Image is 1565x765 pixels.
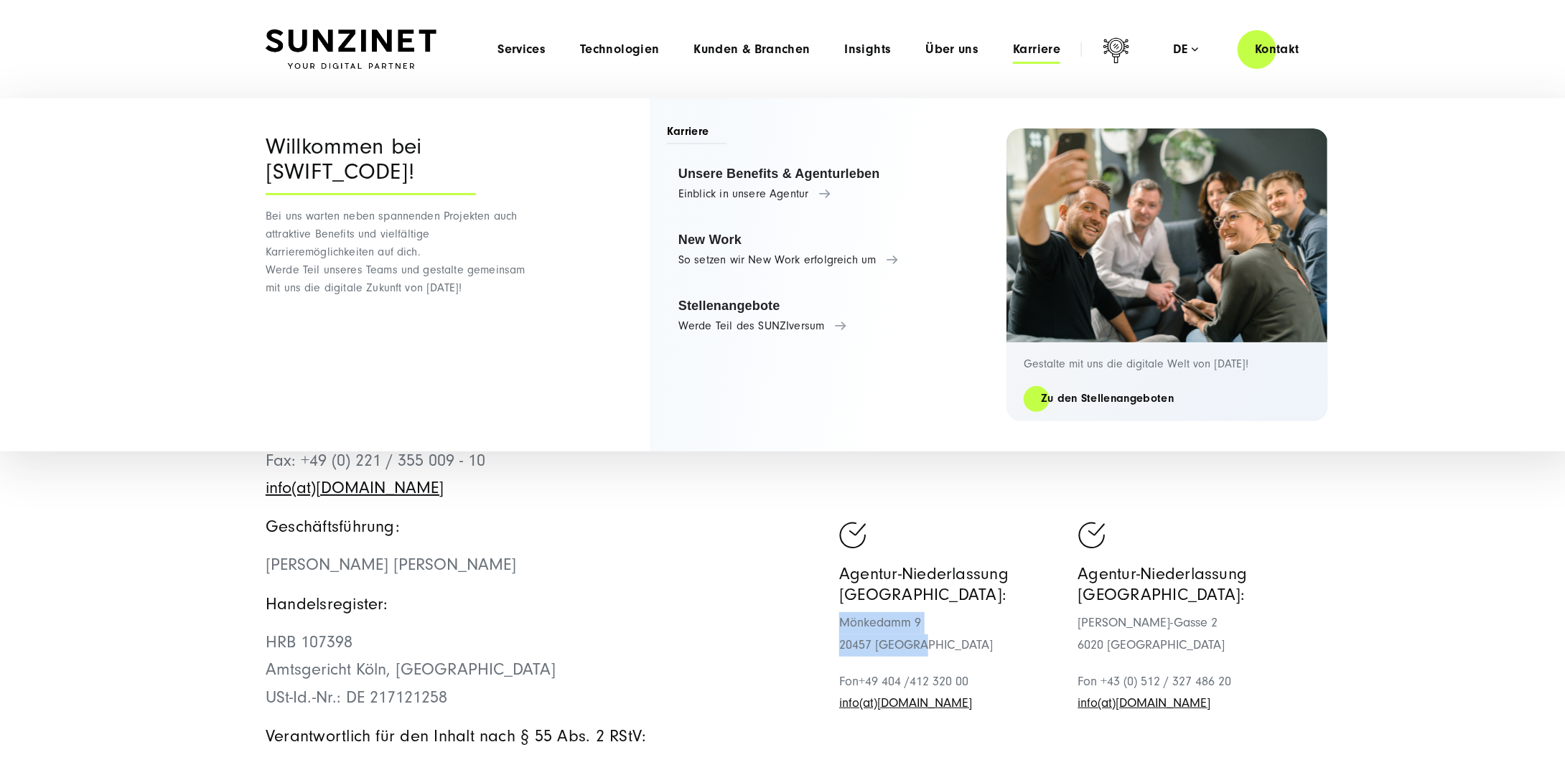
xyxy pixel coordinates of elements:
a: Schreiben Sie eine E-Mail an sunzinet [839,695,972,710]
p: Fon +43 (0) 512 / 327 486 20 [1078,671,1299,715]
span: Karriere [667,123,727,144]
span: 412 320 00 [910,674,968,689]
div: de [1173,42,1198,57]
a: Unsere Benefits & Agenturleben Einblick in unsere Agentur [667,156,972,211]
span: USt-Id.-Nr.: DE 217121258 [266,687,447,707]
p: [PERSON_NAME]-Gasse 2 6020 [GEOGRAPHIC_DATA] [1078,612,1299,656]
img: Digitalagentur und Internetagentur SUNZINET: 2 Frauen 3 Männer, die ein Selfie machen bei [1006,128,1328,342]
span: Amtsgericht Köln, [GEOGRAPHIC_DATA] [266,660,556,679]
a: Stellenangebote Werde Teil des SUNZIversum [667,288,972,343]
h5: Verantwortlich für den Inhalt nach § 55 Abs. 2 RStV: [266,726,782,746]
h5: Agentur-Niederlassung [GEOGRAPHIC_DATA]: [1078,563,1299,605]
p: Fon [839,671,1060,715]
p: Gestalte mit uns die digitale Welt von [DATE]! [1024,357,1311,371]
a: Schreiben Sie eine E-Mail an sunzinet [1078,695,1211,710]
a: Schreiben Sie eine E-Mail an sunzinet [266,478,444,497]
h5: Handelsregister: [266,593,782,614]
a: Karriere [1013,42,1060,57]
a: Zu den Stellenangeboten [1024,390,1191,407]
a: Kontakt [1238,29,1317,70]
span: HRB 107398 [266,632,352,652]
a: Technologien [580,42,659,57]
a: Über uns [926,42,979,57]
img: SUNZINET Full Service Digital Agentur [266,29,436,70]
div: Willkommen bei [SWIFT_CODE]! [266,134,476,195]
a: New Work So setzen wir New Work erfolgreich um [667,222,972,277]
a: Kunden & Branchen [694,42,810,57]
p: Mönkedamm 9 20457 [GEOGRAPHIC_DATA] [839,612,1060,656]
span: +49 404 / [859,674,910,689]
h5: Agentur-Niederlassung [GEOGRAPHIC_DATA]: [839,563,1060,605]
a: Services [497,42,546,57]
h5: Geschäftsführung: [266,516,782,537]
span: [PERSON_NAME] [PERSON_NAME] [266,555,516,574]
a: Insights [845,42,892,57]
p: Fon: +49 (0) 221 / 355 009 - 0 Fax: +49 (0) 221 / 355 009 - 10 [266,419,782,502]
p: Bei uns warten neben spannenden Projekten auch attraktive Benefits und vielfältige Karrieremöglic... [266,207,535,297]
